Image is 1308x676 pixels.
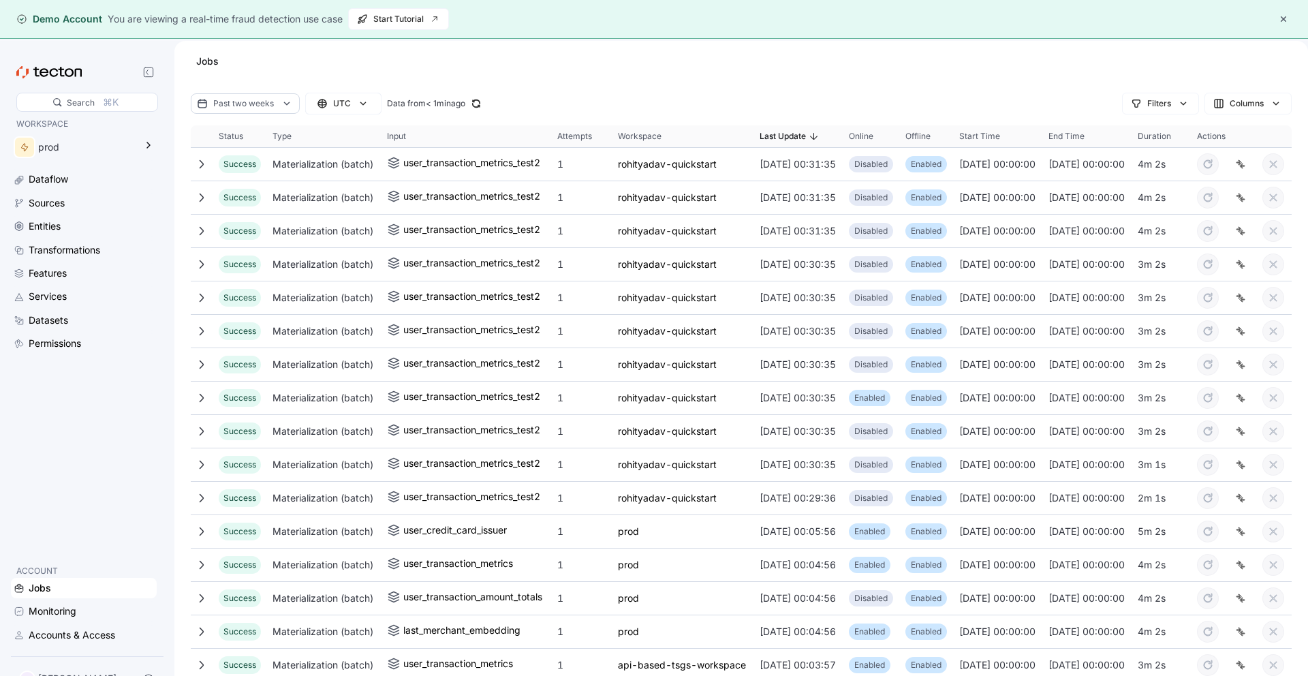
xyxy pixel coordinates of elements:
[223,259,256,269] span: Success
[1262,521,1284,542] button: cancel
[552,551,612,579] div: 1
[403,489,540,505] div: user_transaction_metrics_test2
[223,626,256,636] span: Success
[1197,621,1219,643] button: retry
[754,217,843,245] div: [DATE] 00:31:35
[403,622,520,639] div: last_merchant_embedding
[1230,521,1251,542] button: overwrite
[1043,418,1132,445] div: [DATE] 00:00:00
[333,97,351,110] div: UTC
[387,255,540,275] a: user_transaction_metrics_test2
[959,131,1000,142] span: Start Time
[223,559,256,570] span: Success
[754,251,843,278] div: [DATE] 00:30:35
[618,256,717,273] a: rohityadav-quickstart
[1230,354,1251,375] button: overwrite
[1197,187,1219,209] button: retry
[618,390,717,406] a: rohityadav-quickstart
[911,525,941,538] p: Enabled
[1132,151,1192,178] div: 4m 2s
[1262,387,1284,409] button: cancel
[1132,125,1192,147] button: Duration
[854,525,885,538] p: Enabled
[403,388,540,405] div: user_transaction_metrics_test2
[403,355,540,371] div: user_transaction_metrics_test2
[403,288,540,305] div: user_transaction_metrics_test2
[403,155,540,171] div: user_transaction_metrics_test2
[954,618,1043,645] div: [DATE] 00:00:00
[403,656,513,672] div: user_transaction_metrics
[272,131,292,142] span: Type
[223,192,256,202] span: Success
[618,523,639,540] a: prod
[854,425,888,438] p: Disabled
[267,618,381,645] div: Materialization (batch)
[387,622,520,642] a: last_merchant_embedding
[223,226,256,236] span: Success
[618,624,639,640] a: prod
[854,258,888,271] p: Disabled
[1197,153,1219,175] button: retry
[911,625,941,639] p: Enabled
[552,351,612,378] div: 1
[754,551,843,579] div: [DATE] 00:04:56
[1230,287,1251,309] button: overwrite
[1230,220,1251,242] button: overwrite
[223,292,256,303] span: Success
[1132,585,1192,612] div: 4m 2s
[16,117,151,131] p: WORKSPACE
[223,493,256,503] span: Success
[552,284,612,311] div: 1
[403,422,540,438] div: user_transaction_metrics_test2
[1262,554,1284,576] button: cancel
[911,458,941,472] p: Enabled
[618,657,746,673] a: api-based-tsgs-workspace
[854,391,885,405] p: Enabled
[854,658,885,672] p: Enabled
[754,485,843,512] div: [DATE] 00:29:36
[1138,131,1171,142] span: Duration
[754,284,843,311] div: [DATE] 00:30:35
[223,359,256,369] span: Success
[854,324,888,338] p: Disabled
[552,251,612,278] div: 1
[849,131,873,142] span: Online
[552,384,612,412] div: 1
[954,351,1043,378] div: [DATE] 00:00:00
[11,263,157,283] a: Features
[387,522,507,542] a: user_credit_card_issuer
[552,618,612,645] div: 1
[267,518,381,545] div: Materialization (batch)
[267,418,381,445] div: Materialization (batch)
[754,318,843,345] div: [DATE] 00:30:35
[403,555,513,572] div: user_transaction_metrics
[1262,220,1284,242] button: cancel
[911,491,941,505] p: Enabled
[618,156,717,172] a: rohityadav-quickstart
[305,93,381,114] button: UTC
[1043,518,1132,545] div: [DATE] 00:00:00
[1230,420,1251,442] button: overwrite
[191,55,224,68] div: Jobs
[1197,454,1219,476] button: retry
[552,418,612,445] div: 1
[552,217,612,245] div: 1
[1043,217,1132,245] div: [DATE] 00:00:00
[954,318,1043,345] div: [DATE] 00:00:00
[267,551,381,579] div: Materialization (batch)
[348,8,449,30] button: Start Tutorial
[1230,554,1251,576] button: overwrite
[552,518,612,545] div: 1
[954,217,1043,245] div: [DATE] 00:00:00
[1262,454,1284,476] button: cancel
[1262,621,1284,643] button: cancel
[29,604,76,619] div: Monitoring
[754,451,843,478] div: [DATE] 00:30:35
[1043,618,1132,645] div: [DATE] 00:00:00
[1147,97,1171,110] div: Filters
[1132,518,1192,545] div: 5m 2s
[1230,621,1251,643] button: overwrite
[854,625,885,639] p: Enabled
[1262,287,1284,309] button: cancel
[754,184,843,211] div: [DATE] 00:31:35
